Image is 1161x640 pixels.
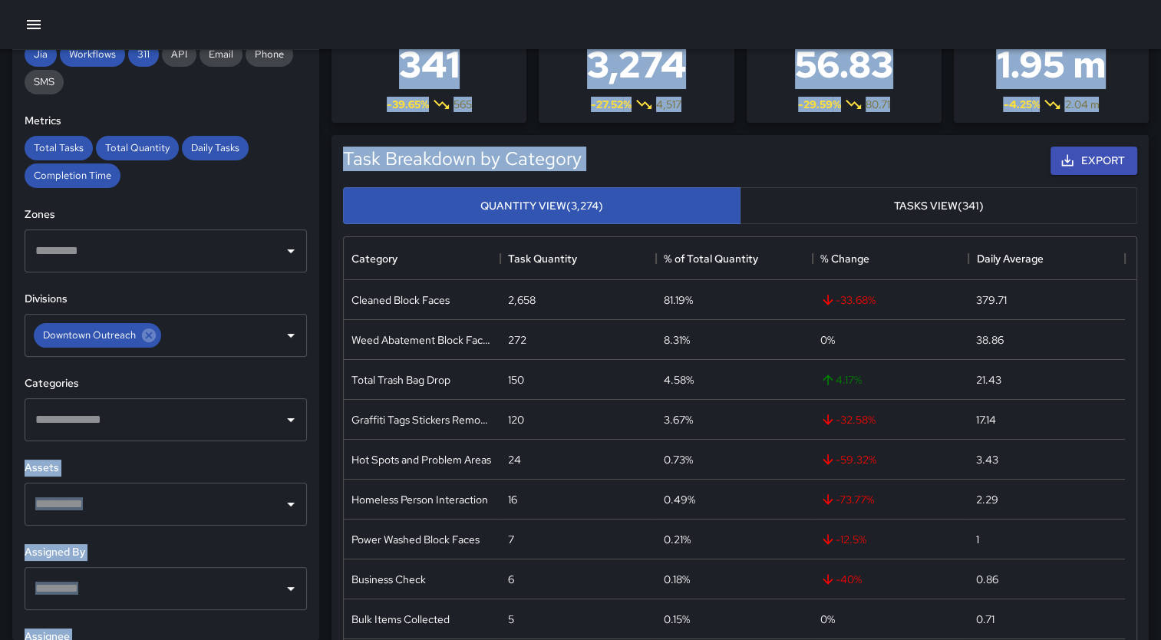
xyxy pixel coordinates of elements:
div: Email [200,42,242,67]
div: Daily Average [976,237,1043,280]
div: 0.21% [664,532,691,547]
div: 272 [508,332,526,348]
span: Email [200,48,242,61]
div: Homeless Person Interaction [351,492,488,507]
div: 0.15% [664,612,690,627]
span: Completion Time [25,169,120,182]
div: Total Tasks [25,136,93,160]
div: 6 [508,572,514,587]
div: Graffiti Tags Stickers Removed [351,412,493,427]
h3: 3,274 [576,34,698,95]
span: Daily Tasks [182,141,249,154]
div: 5 [508,612,514,627]
div: Task Quantity [508,237,577,280]
div: Total Trash Bag Drop [351,372,450,388]
h3: 1.95 m [979,34,1123,95]
div: 16 [508,492,517,507]
div: Phone [246,42,293,67]
button: Open [280,409,302,431]
div: Daily Tasks [182,136,249,160]
span: -59.32 % [820,452,876,467]
span: -39.65 % [387,97,429,112]
div: SMS [25,70,64,94]
div: Power Washed Block Faces [351,532,480,547]
div: Completion Time [25,163,120,188]
div: 0.86 [976,572,998,587]
span: 2.04 m [1064,97,1099,112]
div: Downtown Outreach [34,323,161,348]
span: 311 [128,48,159,61]
div: % of Total Quantity [664,237,758,280]
h6: Metrics [25,113,307,130]
div: Hot Spots and Problem Areas [351,452,491,467]
div: Weed Abatement Block Faces [351,332,493,348]
div: 17.14 [976,412,996,427]
div: 3.43 [976,452,998,467]
h6: Assigned By [25,544,307,561]
div: 8.31% [664,332,690,348]
h6: Categories [25,375,307,392]
div: Workflows [60,42,125,67]
h3: 341 [380,34,479,95]
div: 38.86 [976,332,1004,348]
div: 120 [508,412,524,427]
div: 81.19% [664,292,693,308]
span: Jia [25,48,57,61]
div: Category [344,237,500,280]
div: 2.29 [976,492,998,507]
div: Daily Average [968,237,1125,280]
div: % Change [820,237,869,280]
span: -12.5 % [820,532,866,547]
span: 4,517 [656,97,681,112]
div: 21.43 [976,372,1001,388]
div: Jia [25,42,57,67]
span: 565 [454,97,472,112]
span: Workflows [60,48,125,61]
span: -33.68 % [820,292,876,308]
div: 0.71 [976,612,994,627]
div: % Change [813,237,969,280]
div: 0.18% [664,572,690,587]
span: 80.71 [866,97,890,112]
div: Business Check [351,572,426,587]
button: Open [280,493,302,515]
span: 0 % [820,332,835,348]
span: 0 % [820,612,835,627]
span: Total Quantity [96,141,179,154]
button: Quantity View(3,274) [343,187,740,225]
span: Downtown Outreach [34,326,145,344]
span: 4.17 % [820,372,862,388]
div: Total Quantity [96,136,179,160]
span: Total Tasks [25,141,93,154]
div: API [162,42,196,67]
div: Task Quantity [500,237,657,280]
span: -27.52 % [591,97,632,112]
div: 1 [976,532,979,547]
span: -29.59 % [798,97,841,112]
span: -40 % [820,572,862,587]
div: 0.73% [664,452,693,467]
button: Export [1051,147,1137,175]
span: Phone [246,48,293,61]
span: SMS [25,75,64,88]
div: % of Total Quantity [656,237,813,280]
h6: Zones [25,206,307,223]
span: -32.58 % [820,412,876,427]
div: 150 [508,372,524,388]
h6: Assets [25,460,307,477]
button: Open [280,325,302,346]
h3: 56.83 [786,34,902,95]
button: Open [280,578,302,599]
div: 7 [508,532,514,547]
h6: Divisions [25,291,307,308]
button: Tasks View(341) [740,187,1137,225]
div: 24 [508,452,521,467]
div: 3.67% [664,412,693,427]
div: 2,658 [508,292,536,308]
div: Category [351,237,397,280]
div: 311 [128,42,159,67]
div: Bulk Items Collected [351,612,450,627]
button: Open [280,240,302,262]
div: 0.49% [664,492,695,507]
h5: Task Breakdown by Category [343,147,582,171]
